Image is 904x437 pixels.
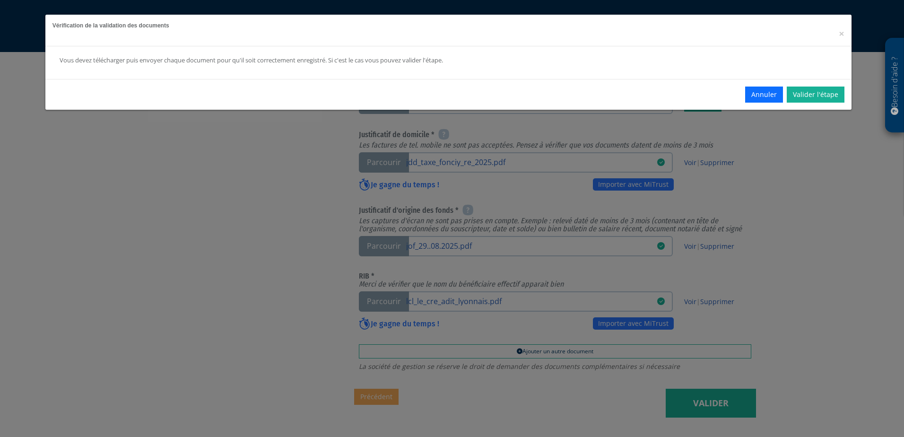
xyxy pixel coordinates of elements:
[889,43,900,128] p: Besoin d'aide ?
[52,22,844,30] h5: Vérification de la validation des documents
[745,87,783,103] button: Annuler
[787,87,844,103] a: Valider l'étape
[60,56,682,65] div: Vous devez télécharger puis envoyer chaque document pour qu'il soit correctement enregistré. Si c...
[839,29,844,39] button: Close
[839,27,844,40] span: ×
